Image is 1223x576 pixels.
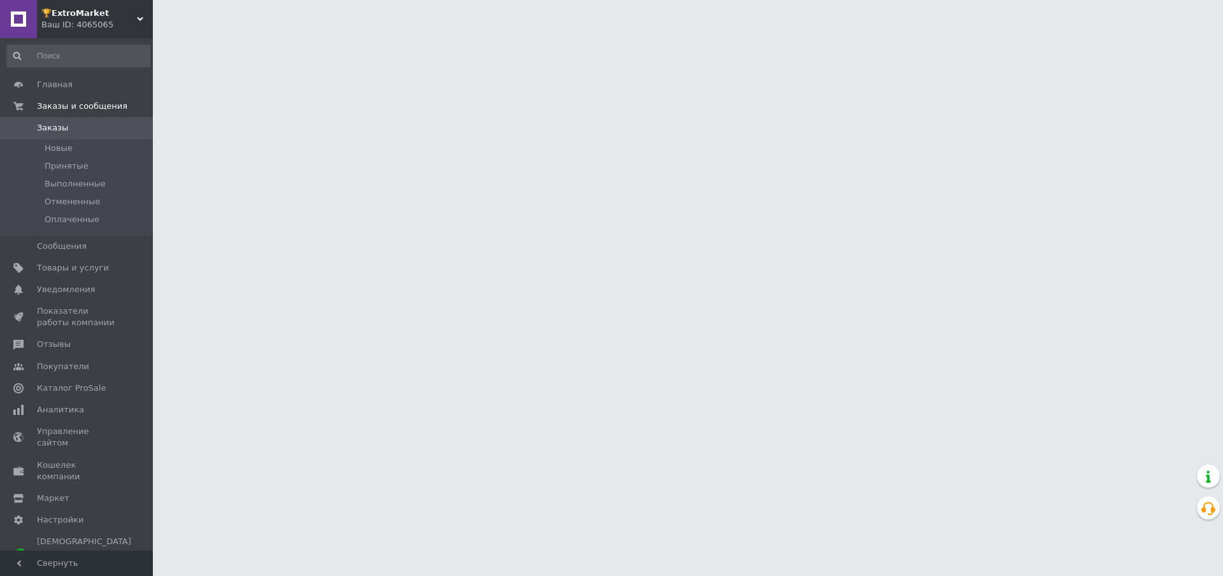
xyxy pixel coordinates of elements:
[37,361,89,372] span: Покупатели
[37,460,118,482] span: Кошелек компании
[45,178,106,190] span: Выполненные
[37,514,83,526] span: Настройки
[37,493,69,504] span: Маркет
[41,8,137,19] span: 🏆𝗘𝘅𝘁𝗿𝗼𝗠𝗮𝗿𝗸𝗲𝘁
[37,339,71,350] span: Отзывы
[37,306,118,328] span: Показатели работы компании
[45,214,99,225] span: Оплаченные
[45,196,100,207] span: Отмененные
[41,19,153,31] div: Ваш ID: 4065065
[37,426,118,449] span: Управление сайтом
[45,160,89,172] span: Принятые
[37,122,68,134] span: Заказы
[37,101,127,112] span: Заказы и сообщения
[37,241,87,252] span: Сообщения
[37,79,73,90] span: Главная
[37,404,84,416] span: Аналитика
[45,143,73,154] span: Новые
[6,45,150,67] input: Поиск
[37,284,95,295] span: Уведомления
[37,536,131,571] span: [DEMOGRAPHIC_DATA] и счета
[37,262,109,274] span: Товары и услуги
[37,383,106,394] span: Каталог ProSale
